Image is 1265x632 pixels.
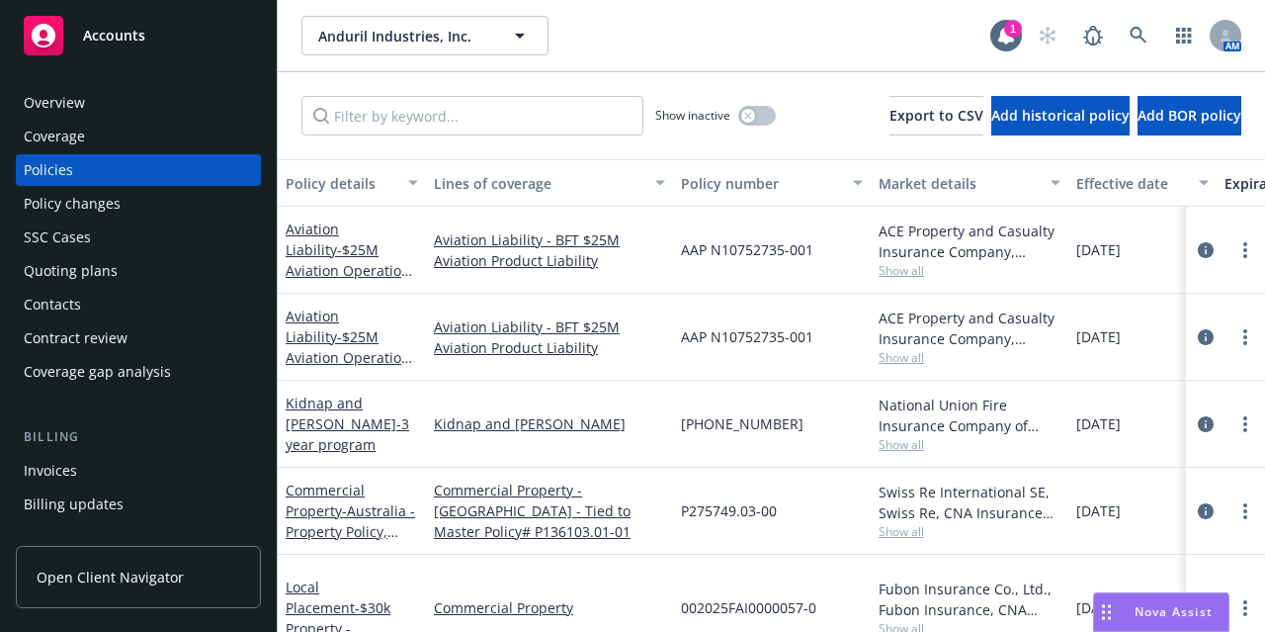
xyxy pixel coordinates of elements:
[1233,325,1257,349] a: more
[681,413,803,434] span: [PHONE_NUMBER]
[673,159,871,207] button: Policy number
[1164,16,1204,55] a: Switch app
[24,489,124,520] div: Billing updates
[871,159,1068,207] button: Market details
[879,308,1060,349] div: ACE Property and Casualty Insurance Company, Chubb Group
[286,394,409,454] a: Kidnap and [PERSON_NAME]
[16,522,261,554] a: Account charges
[1138,96,1241,135] button: Add BOR policy
[1194,325,1218,349] a: circleInformation
[301,96,643,135] input: Filter by keyword...
[1076,597,1121,618] span: [DATE]
[37,567,184,587] span: Open Client Navigator
[426,159,673,207] button: Lines of coverage
[889,96,983,135] button: Export to CSV
[286,307,410,450] a: Aviation Liability
[318,26,489,46] span: Anduril Industries, Inc.
[681,500,777,521] span: P275749.03-00
[16,188,261,220] a: Policy changes
[16,8,261,63] a: Accounts
[16,427,261,447] div: Billing
[681,597,816,618] span: 002025FAI0000057-0
[1233,238,1257,262] a: more
[655,107,730,124] span: Show inactive
[1233,412,1257,436] a: more
[879,523,1060,540] span: Show all
[1076,500,1121,521] span: [DATE]
[16,255,261,287] a: Quoting plans
[286,240,417,301] span: - $25M Aviation Operation for BFT - DUPLICATE
[991,106,1130,125] span: Add historical policy
[1194,238,1218,262] a: circleInformation
[24,154,73,186] div: Policies
[1004,20,1022,38] div: 1
[1028,16,1067,55] a: Start snowing
[286,327,412,450] span: - $25M Aviation Operation for BFT - annual premium of $42,188 for 23-24 and 24-25
[1094,593,1119,631] div: Drag to move
[1135,603,1213,620] span: Nova Assist
[278,159,426,207] button: Policy details
[16,356,261,388] a: Coverage gap analysis
[434,480,665,542] a: Commercial Property - [GEOGRAPHIC_DATA] - Tied to Master Policy# P136103.01-01
[991,96,1130,135] button: Add historical policy
[681,173,841,194] div: Policy number
[1233,596,1257,620] a: more
[879,221,1060,262] div: ACE Property and Casualty Insurance Company, Chubb Group
[879,482,1060,523] div: Swiss Re International SE, Swiss Re, CNA Insurance (International)
[1076,173,1187,194] div: Effective date
[1194,412,1218,436] a: circleInformation
[16,154,261,186] a: Policies
[16,322,261,354] a: Contract review
[16,87,261,119] a: Overview
[1093,592,1229,632] button: Nova Assist
[24,121,85,152] div: Coverage
[24,222,91,253] div: SSC Cases
[24,289,81,320] div: Contacts
[24,322,127,354] div: Contract review
[1076,326,1121,347] span: [DATE]
[879,349,1060,366] span: Show all
[24,455,77,487] div: Invoices
[1233,499,1257,523] a: more
[286,173,396,194] div: Policy details
[879,173,1039,194] div: Market details
[1076,239,1121,260] span: [DATE]
[16,121,261,152] a: Coverage
[889,106,983,125] span: Export to CSV
[1076,413,1121,434] span: [DATE]
[16,489,261,520] a: Billing updates
[681,239,813,260] span: AAP N10752735-001
[434,413,665,434] a: Kidnap and [PERSON_NAME]
[16,455,261,487] a: Invoices
[24,522,133,554] div: Account charges
[879,395,1060,436] div: National Union Fire Insurance Company of [GEOGRAPHIC_DATA], [GEOGRAPHIC_DATA], AIG, RT Specialty ...
[1068,159,1217,207] button: Effective date
[286,220,417,301] a: Aviation Liability
[16,222,261,253] a: SSC Cases
[1073,16,1113,55] a: Report a Bug
[24,255,118,287] div: Quoting plans
[286,481,415,583] a: Commercial Property
[24,188,121,220] div: Policy changes
[301,16,548,55] button: Anduril Industries, Inc.
[879,262,1060,279] span: Show all
[681,326,813,347] span: AAP N10752735-001
[434,173,643,194] div: Lines of coverage
[1138,106,1241,125] span: Add BOR policy
[24,87,85,119] div: Overview
[286,501,415,583] span: - Australia - Property Policy, Tied to Master # P136103.01-01
[83,28,145,44] span: Accounts
[1119,16,1158,55] a: Search
[434,229,665,271] a: Aviation Liability - BFT $25M Aviation Product Liability
[879,436,1060,453] span: Show all
[879,579,1060,620] div: Fubon Insurance Co., Ltd., Fubon Insurance, CNA Insurance (International)
[24,356,171,388] div: Coverage gap analysis
[434,597,665,618] a: Commercial Property
[1194,499,1218,523] a: circleInformation
[434,316,665,358] a: Aviation Liability - BFT $25M Aviation Product Liability
[16,289,261,320] a: Contacts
